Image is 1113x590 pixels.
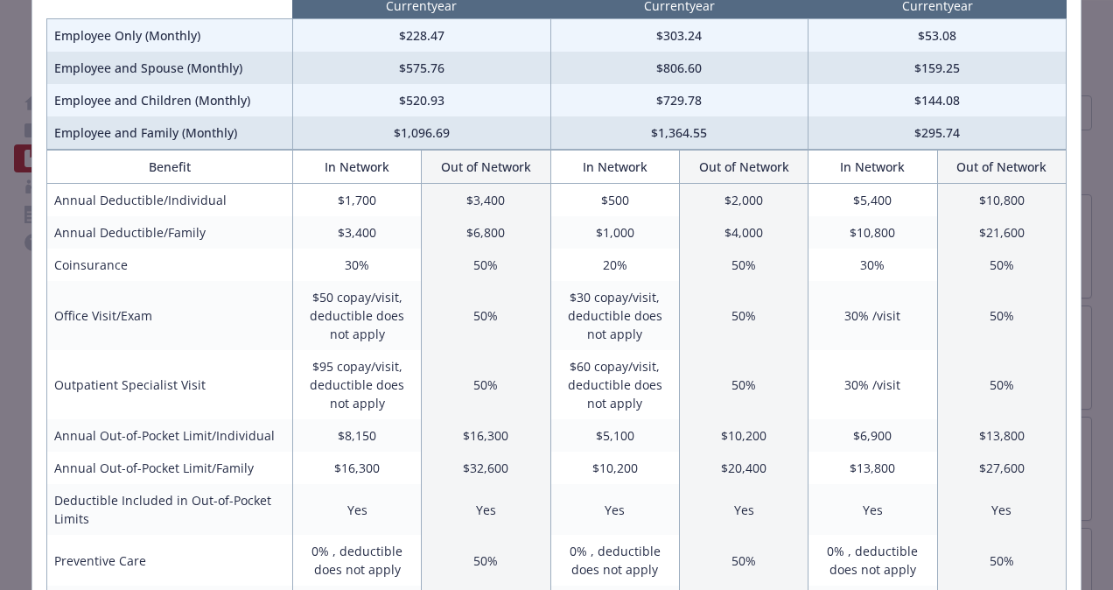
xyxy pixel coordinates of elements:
[292,249,421,281] td: 30%
[47,52,293,84] td: Employee and Spouse (Monthly)
[808,452,937,484] td: $13,800
[550,535,679,586] td: 0% , deductible does not apply
[47,249,293,281] td: Coinsurance
[937,281,1066,350] td: 50%
[679,151,808,184] th: Out of Network
[937,216,1066,249] td: $21,600
[937,151,1066,184] th: Out of Network
[47,484,293,535] td: Deductible Included in Out-of-Pocket Limits
[550,84,808,116] td: $729.78
[47,116,293,150] td: Employee and Family (Monthly)
[679,216,808,249] td: $4,000
[679,281,808,350] td: 50%
[550,19,808,53] td: $303.24
[679,484,808,535] td: Yes
[47,419,293,452] td: Annual Out-of-Pocket Limit/Individual
[937,184,1066,217] td: $10,800
[937,535,1066,586] td: 50%
[808,151,937,184] th: In Network
[422,151,550,184] th: Out of Network
[422,535,550,586] td: 50%
[292,350,421,419] td: $95 copay/visit, deductible does not apply
[679,350,808,419] td: 50%
[292,116,550,150] td: $1,096.69
[550,184,679,217] td: $500
[47,19,293,53] td: Employee Only (Monthly)
[550,52,808,84] td: $806.60
[808,116,1067,150] td: $295.74
[679,419,808,452] td: $10,200
[550,151,679,184] th: In Network
[422,184,550,217] td: $3,400
[808,19,1067,53] td: $53.08
[937,484,1066,535] td: Yes
[292,184,421,217] td: $1,700
[808,484,937,535] td: Yes
[422,484,550,535] td: Yes
[550,249,679,281] td: 20%
[292,216,421,249] td: $3,400
[422,452,550,484] td: $32,600
[292,84,550,116] td: $520.93
[422,216,550,249] td: $6,800
[422,350,550,419] td: 50%
[808,249,937,281] td: 30%
[808,84,1067,116] td: $144.08
[808,52,1067,84] td: $159.25
[808,419,937,452] td: $6,900
[47,535,293,586] td: Preventive Care
[937,249,1066,281] td: 50%
[292,19,550,53] td: $228.47
[292,484,421,535] td: Yes
[550,216,679,249] td: $1,000
[292,52,550,84] td: $575.76
[47,216,293,249] td: Annual Deductible/Family
[47,84,293,116] td: Employee and Children (Monthly)
[550,281,679,350] td: $30 copay/visit, deductible does not apply
[292,535,421,586] td: 0% , deductible does not apply
[47,281,293,350] td: Office Visit/Exam
[679,249,808,281] td: 50%
[679,184,808,217] td: $2,000
[550,452,679,484] td: $10,200
[550,116,808,150] td: $1,364.55
[937,452,1066,484] td: $27,600
[422,419,550,452] td: $16,300
[550,419,679,452] td: $5,100
[550,350,679,419] td: $60 copay/visit, deductible does not apply
[808,281,937,350] td: 30% /visit
[292,419,421,452] td: $8,150
[47,184,293,217] td: Annual Deductible/Individual
[808,184,937,217] td: $5,400
[422,281,550,350] td: 50%
[679,535,808,586] td: 50%
[422,249,550,281] td: 50%
[47,452,293,484] td: Annual Out-of-Pocket Limit/Family
[808,350,937,419] td: 30% /visit
[550,484,679,535] td: Yes
[679,452,808,484] td: $20,400
[292,452,421,484] td: $16,300
[808,216,937,249] td: $10,800
[292,151,421,184] th: In Network
[47,151,293,184] th: Benefit
[937,350,1066,419] td: 50%
[292,281,421,350] td: $50 copay/visit, deductible does not apply
[47,350,293,419] td: Outpatient Specialist Visit
[937,419,1066,452] td: $13,800
[808,535,937,586] td: 0% , deductible does not apply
